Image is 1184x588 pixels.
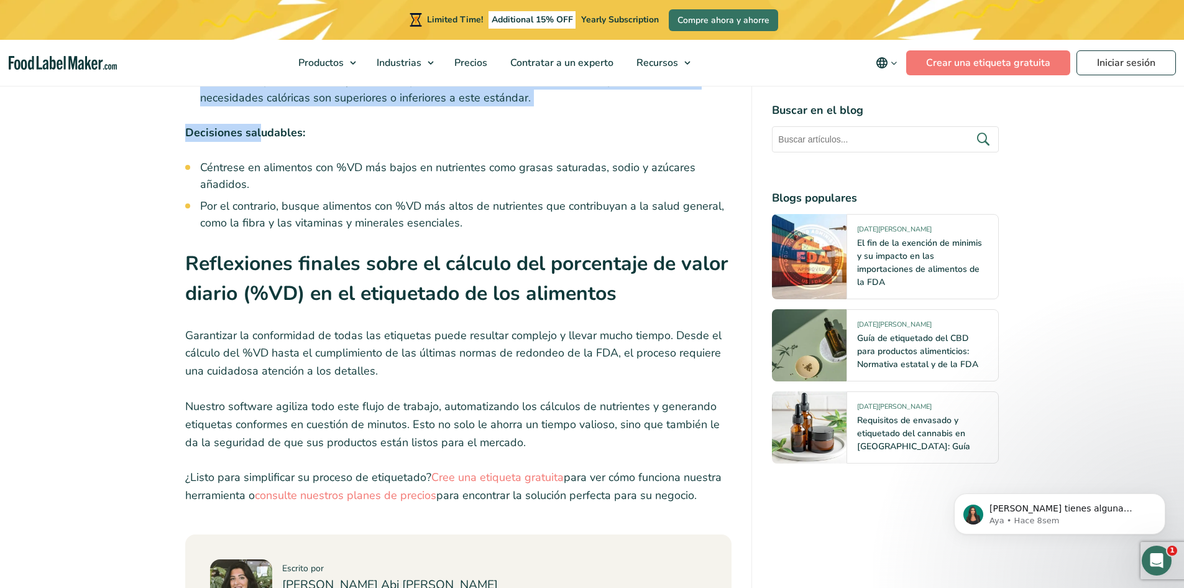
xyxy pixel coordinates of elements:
span: Productos [295,56,345,70]
a: Productos [287,40,362,86]
p: ¿Listo para simplificar su proceso de etiquetado? para ver cómo funciona nuestra herramienta o pa... [185,469,732,505]
strong: Decisiones saludables: [185,125,305,140]
span: Industrias [373,56,423,70]
h4: Buscar en el blog [772,102,999,119]
a: Contratar a un experto [499,40,622,86]
a: consulte nuestros planes de precios [255,488,436,503]
a: Guía de etiquetado del CBD para productos alimenticios: Normativa estatal y de la FDA [857,332,978,370]
strong: Reflexiones finales sobre el cálculo del porcentaje de valor diario (%VD) en el etiquetado de los... [185,250,728,307]
span: [DATE][PERSON_NAME] [857,402,932,416]
span: Limited Time! [427,14,483,26]
span: Precios [451,56,489,70]
a: Compre ahora y ahorre [669,9,778,31]
span: Yearly Subscription [581,14,659,26]
span: [DATE][PERSON_NAME] [857,320,932,334]
iframe: Intercom live chat [1142,546,1172,576]
p: Garantizar la conformidad de todas las etiquetas puede resultar complejo y llevar mucho tiempo. D... [185,327,732,380]
a: Requisitos de envasado y etiquetado del cannabis en [GEOGRAPHIC_DATA]: Guía [857,414,970,452]
a: Precios [443,40,496,86]
span: Contratar a un experto [507,56,615,70]
a: Cree una etiqueta gratuita [431,470,564,485]
span: 1 [1167,546,1177,556]
a: El fin de la exención de minimis y su impacto en las importaciones de alimentos de la FDA [857,237,982,288]
span: Recursos [633,56,679,70]
a: Iniciar sesión [1076,50,1176,75]
a: Crear una etiqueta gratuita [906,50,1070,75]
span: Additional 15% OFF [489,11,576,29]
p: Nuestro software agiliza todo este flujo de trabajo, automatizando los cálculos de nutrientes y g... [185,398,732,451]
li: Céntrese en alimentos con %VD más bajos en nutrientes como grasas saturadas, sodio y azúcares aña... [200,159,732,193]
span: Escrito por [282,562,324,574]
input: Buscar artículos... [772,126,999,152]
span: [DATE][PERSON_NAME] [857,225,932,239]
li: Por el contrario, busque alimentos con %VD más altos de nutrientes que contribuyan a la salud gen... [200,198,732,231]
a: Recursos [625,40,697,86]
iframe: Intercom notifications mensaje [935,467,1184,554]
a: Industrias [365,40,440,86]
h4: Blogs populares [772,190,999,207]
